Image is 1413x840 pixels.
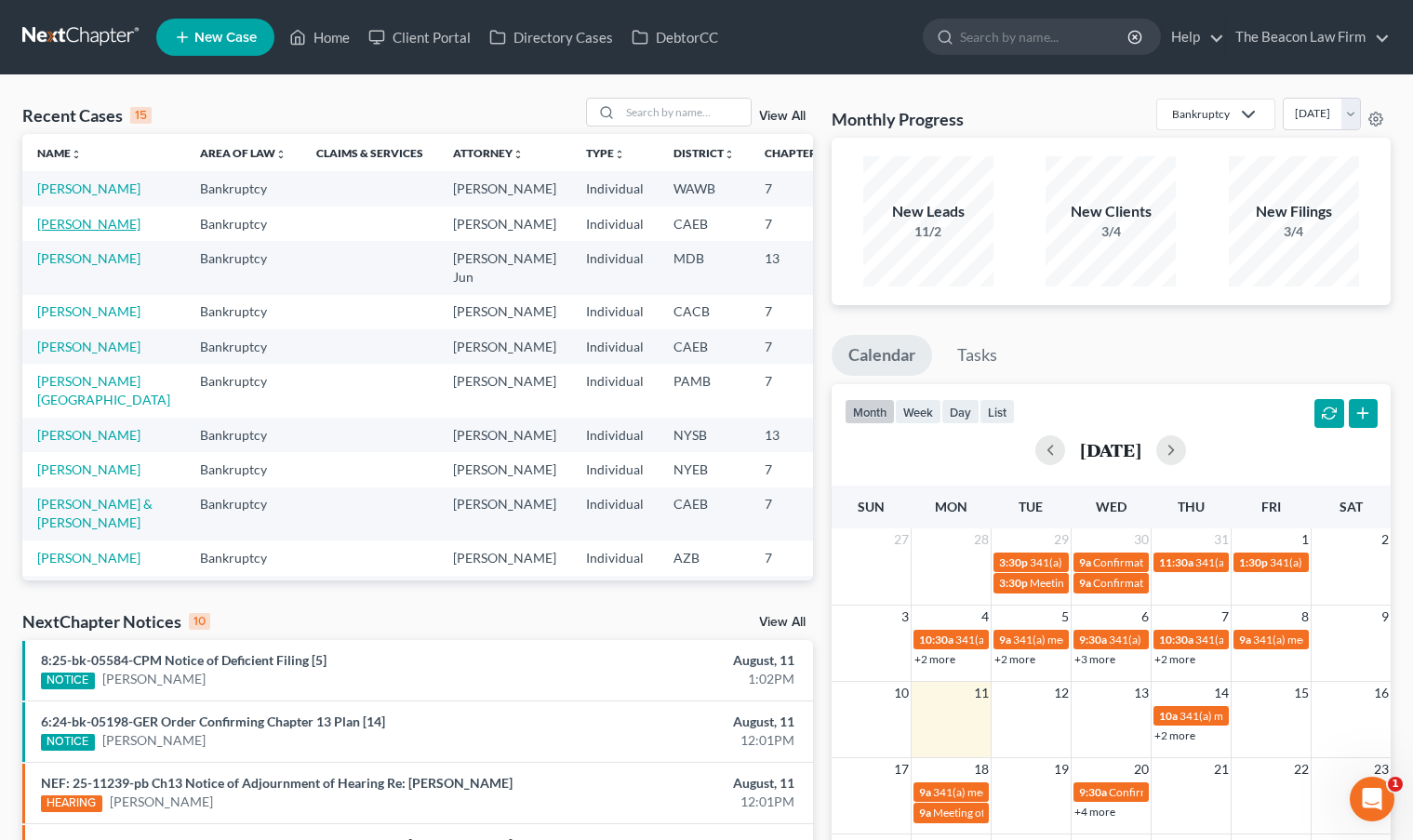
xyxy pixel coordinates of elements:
span: Sat [1340,499,1363,514]
a: Attorneyunfold_more [453,146,524,160]
span: Fri [1261,499,1281,514]
td: Bankruptcy [185,364,301,417]
a: [PERSON_NAME] [37,303,140,319]
td: Individual [571,540,659,575]
td: Bankruptcy [185,207,301,241]
span: 9a [1239,633,1251,647]
a: Nameunfold_more [37,146,82,160]
a: View All [759,616,806,629]
a: +2 more [994,652,1035,666]
td: [PERSON_NAME] Jun [438,241,571,294]
span: 9:30a [1079,633,1107,647]
td: [PERSON_NAME] [438,364,571,417]
a: Typeunfold_more [586,146,625,160]
span: 7 [1220,606,1231,628]
span: 4 [980,606,991,628]
span: 10:30a [1159,633,1193,647]
span: Mon [935,499,967,514]
i: unfold_more [724,149,735,160]
span: 9a [919,806,931,820]
span: 27 [892,528,911,551]
div: 3/4 [1046,222,1176,241]
div: New Leads [863,201,993,222]
a: Calendar [832,335,932,376]
span: 1 [1388,777,1403,792]
i: unfold_more [71,149,82,160]
td: Bankruptcy [185,295,301,329]
div: 12:01PM [555,731,794,750]
button: day [941,399,980,424]
span: 12 [1052,682,1071,704]
span: 29 [1052,528,1071,551]
span: 9 [1380,606,1391,628]
td: AZB [659,576,750,610]
i: unfold_more [275,149,287,160]
span: Wed [1096,499,1126,514]
a: 6:24-bk-05198-GER Order Confirming Chapter 13 Plan [14] [41,713,385,729]
a: Client Portal [359,20,480,54]
span: 9a [919,785,931,799]
td: NYSB [659,418,750,452]
span: 13 [1132,682,1151,704]
span: 341(a) meeting for [PERSON_NAME] & [PERSON_NAME] De [PERSON_NAME] [955,633,1339,647]
td: 7 [750,540,843,575]
span: 19 [1052,758,1071,780]
div: 10 [189,613,210,630]
td: Bankruptcy [185,171,301,206]
td: CAEB [659,207,750,241]
div: HEARING [41,795,102,812]
input: Search by name... [620,99,751,126]
td: 7 [750,452,843,487]
span: 22 [1292,758,1311,780]
td: NYEB [659,452,750,487]
span: 9:30a [1079,785,1107,799]
a: NEF: 25-11239-pb Ch13 Notice of Adjournment of Hearing Re: [PERSON_NAME] [41,775,513,791]
td: MDB [659,241,750,294]
iframe: Intercom live chat [1350,777,1394,821]
span: 3 [900,606,911,628]
td: 7 [750,171,843,206]
span: 1 [1300,528,1311,551]
td: Individual [571,241,659,294]
td: [PERSON_NAME] [438,487,571,540]
span: 10 [892,682,911,704]
td: Bankruptcy [185,329,301,364]
span: 10a [1159,709,1178,723]
h2: [DATE] [1080,440,1141,460]
button: month [845,399,895,424]
span: 20 [1132,758,1151,780]
td: [PERSON_NAME] [438,207,571,241]
span: 341(a) meeting for [PERSON_NAME] [1180,709,1359,723]
a: [PERSON_NAME] [110,793,213,811]
a: The Beacon Law Firm [1226,20,1390,54]
td: Bankruptcy [185,487,301,540]
a: +4 more [1074,805,1115,819]
td: [PERSON_NAME] [438,329,571,364]
a: View All [759,110,806,123]
span: 14 [1212,682,1231,704]
button: list [980,399,1015,424]
span: 10:30a [919,633,953,647]
span: Meeting of Creditors for [PERSON_NAME] [1030,576,1236,590]
a: [PERSON_NAME] [102,670,206,688]
td: Individual [571,295,659,329]
td: Bankruptcy [185,418,301,452]
td: Bankruptcy [185,241,301,294]
td: Individual [571,207,659,241]
span: 3:30p [999,576,1028,590]
span: 18 [972,758,991,780]
a: [PERSON_NAME] [37,216,140,232]
span: 28 [972,528,991,551]
span: 11:30a [1159,555,1193,569]
span: 341(a) meeting for [PERSON_NAME] [1195,633,1375,647]
div: Bankruptcy [1172,106,1230,122]
td: Individual [571,418,659,452]
div: 3/4 [1229,222,1359,241]
div: NOTICE [41,673,95,689]
a: Area of Lawunfold_more [200,146,287,160]
td: Individual [571,171,659,206]
td: Bankruptcy [185,452,301,487]
a: [PERSON_NAME] [37,339,140,354]
span: New Case [194,31,257,45]
span: 17 [892,758,911,780]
